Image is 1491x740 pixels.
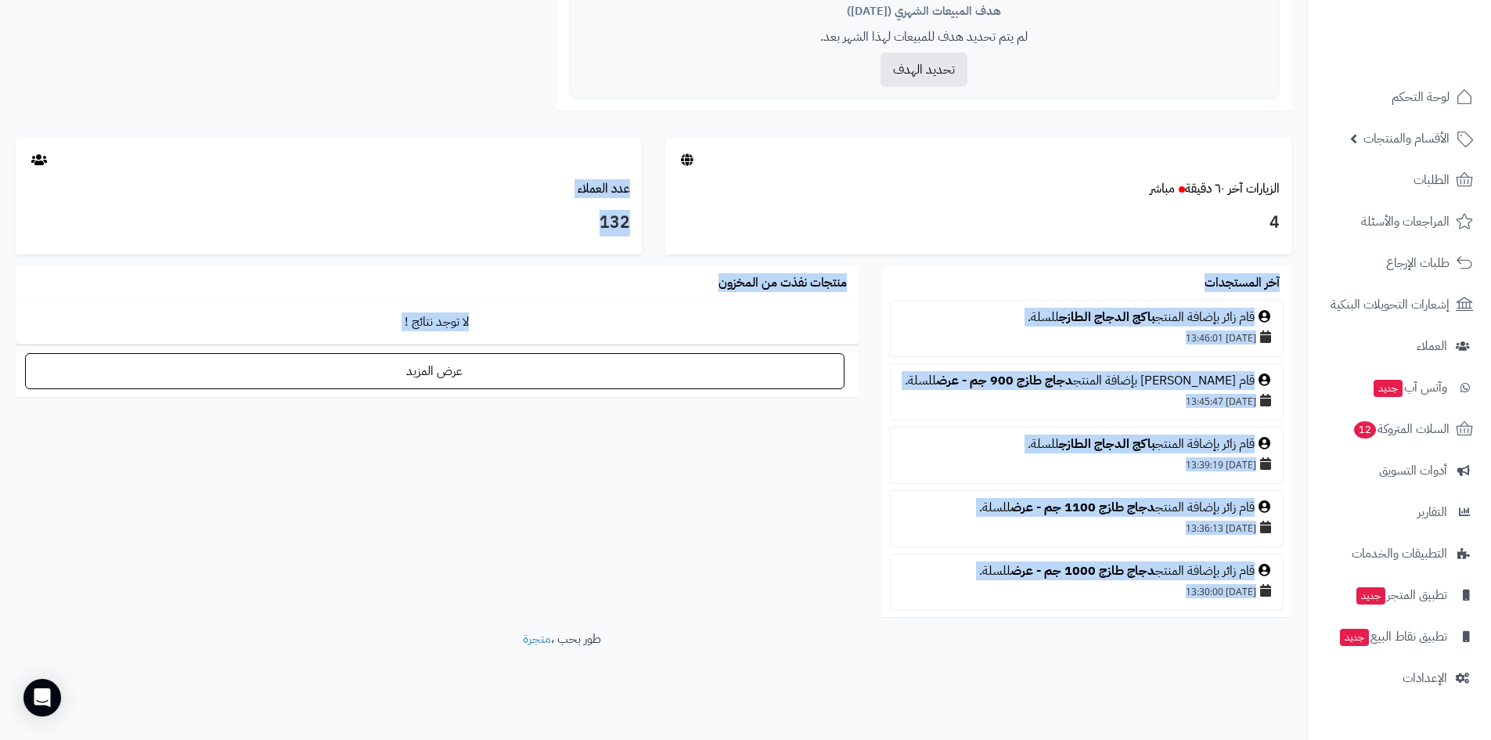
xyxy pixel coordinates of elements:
[1317,244,1482,282] a: طلبات الإرجاع
[1352,418,1450,440] span: السلات المتروكة
[1386,252,1450,274] span: طلبات الإرجاع
[1363,128,1450,150] span: الأقسام والمنتجات
[1317,452,1482,489] a: أدوات التسويق
[23,679,61,717] div: Open Intercom Messenger
[1205,276,1280,291] h3: آخر المستجدات
[1392,86,1450,108] span: لوحة التحكم
[1417,335,1447,357] span: العملاء
[1403,667,1447,689] span: الإعدادات
[899,453,1275,475] div: [DATE] 13:39:19
[1352,543,1447,565] span: التطبيقات والخدمات
[1353,421,1378,439] span: 12
[1417,501,1447,523] span: التقارير
[1338,626,1447,648] span: تطبيق نقاط البيع
[1317,78,1482,116] a: لوحة التحكم
[1059,308,1155,327] a: باكج الدجاج الطازج
[1317,535,1482,572] a: التطبيقات والخدمات
[1150,179,1175,198] small: مباشر
[1331,294,1450,316] span: إشعارات التحويلات البنكية
[1317,618,1482,655] a: تطبيق نقاط البيعجديد
[1010,498,1155,517] a: دجاج طازج 1100 جم - عرض
[899,309,1275,327] div: قام زائر بإضافة المنتج للسلة.
[1317,161,1482,199] a: الطلبات
[1317,203,1482,240] a: المراجعات والأسئلة
[1010,561,1155,580] a: دجاج طازج 1000 جم - عرض
[16,301,859,344] td: لا توجد نتائج !
[1379,460,1447,482] span: أدوات التسويق
[582,3,1267,20] div: هدف المبيعات الشهري ([DATE])
[1317,369,1482,406] a: وآتس آبجديد
[881,52,967,87] button: تحديد الهدف
[718,276,847,291] h3: منتجات نفذت من المخزون
[899,580,1275,602] div: [DATE] 13:30:00
[1414,169,1450,191] span: الطلبات
[899,327,1275,348] div: [DATE] 13:46:01
[1150,179,1280,198] a: الزيارات آخر ٦٠ دقيقةمباشر
[1361,211,1450,233] span: المراجعات والأسئلة
[1317,286,1482,323] a: إشعارات التحويلات البنكية
[899,372,1275,390] div: قام [PERSON_NAME] بإضافة المنتج للسلة.
[25,353,845,389] a: عرض المزيد
[578,179,630,198] a: عدد العملاء
[899,435,1275,453] div: قام زائر بإضافة المنتج للسلة.
[1317,659,1482,697] a: الإعدادات
[1340,629,1369,646] span: جديد
[899,390,1275,412] div: [DATE] 13:45:47
[1385,12,1476,45] img: logo-2.png
[1317,493,1482,531] a: التقارير
[899,562,1275,580] div: قام زائر بإضافة المنتج للسلة.
[899,499,1275,517] div: قام زائر بإضافة المنتج للسلة.
[523,630,551,648] a: متجرة
[1317,327,1482,365] a: العملاء
[1059,435,1155,453] a: باكج الدجاج الطازج
[582,28,1267,46] p: لم يتم تحديد هدف للمبيعات لهذا الشهر بعد.
[1317,410,1482,448] a: السلات المتروكة12
[1372,377,1447,399] span: وآتس آب
[1355,584,1447,606] span: تطبيق المتجر
[1356,587,1385,605] span: جديد
[677,210,1280,236] h3: 4
[27,210,630,236] h3: 132
[899,517,1275,539] div: [DATE] 13:36:13
[936,371,1073,390] a: دجاج طازج 900 جم - عرض
[1317,576,1482,614] a: تطبيق المتجرجديد
[1374,380,1403,397] span: جديد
